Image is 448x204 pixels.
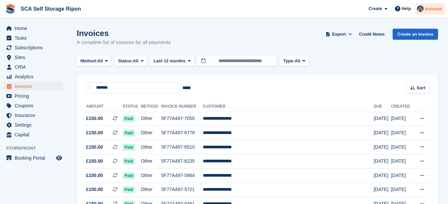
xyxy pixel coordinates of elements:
span: Help [402,5,411,12]
button: Last 12 months [150,56,194,67]
td: Other [141,154,161,169]
td: 5F77A497-6778 [161,126,202,140]
a: menu [3,153,63,163]
th: Method [141,101,161,112]
td: [DATE] [391,112,413,126]
a: menu [3,82,63,91]
a: menu [3,130,63,139]
td: [DATE] [374,169,391,183]
a: menu [3,120,63,130]
span: £150.00 [86,115,103,122]
span: Home [15,24,55,33]
a: SCA Self Storage Ripon [18,3,84,14]
span: Capital [15,130,55,139]
span: Export [332,31,346,38]
span: Paid [123,186,135,193]
td: 5F77A497-6235 [161,154,202,169]
td: [DATE] [391,154,413,169]
td: 5F77A497-6510 [161,140,202,154]
span: £150.00 [86,172,103,179]
span: Paid [123,115,135,122]
span: Paid [123,130,135,136]
th: Amount [85,101,123,112]
td: [DATE] [391,140,413,154]
button: Type: All [280,56,309,67]
td: Other [141,169,161,183]
span: £150.00 [86,158,103,165]
td: [DATE] [374,183,391,197]
td: Other [141,140,161,154]
td: [DATE] [374,112,391,126]
h1: Invoices [77,29,171,38]
td: Other [141,112,161,126]
span: Method: [80,58,97,64]
span: Settings [15,120,55,130]
span: Subscriptions [15,43,55,52]
a: menu [3,91,63,101]
th: Customer [203,101,374,112]
th: Created [391,101,413,112]
span: Analytics [15,72,55,81]
span: All [133,58,138,64]
span: Insurance [15,111,55,120]
th: Status [123,101,141,112]
span: Create [369,5,382,12]
a: menu [3,33,63,43]
a: Credit Notes [356,29,387,40]
a: menu [3,72,63,81]
a: menu [3,43,63,52]
td: [DATE] [374,140,391,154]
span: Paid [123,144,135,151]
p: A complete list of invoices for all payments [77,39,171,46]
a: menu [3,53,63,62]
button: Export [324,29,354,40]
span: Last 12 months [153,58,185,64]
img: stora-icon-8386f47178a22dfd0bd8f6a31ec36ba5ce8667c1dd55bd0f319d3a0aa187defe.svg [5,4,15,14]
span: Pricing [15,91,55,101]
td: [DATE] [391,126,413,140]
th: Due [374,101,391,112]
td: 5F77A497-7055 [161,112,202,126]
button: Method: All [77,56,112,67]
button: Status: All [114,56,147,67]
td: 5F77A497-5721 [161,183,202,197]
span: Sites [15,53,55,62]
span: £150.00 [86,129,103,136]
td: Other [141,183,161,197]
a: Preview store [55,154,63,162]
span: All [97,58,103,64]
a: menu [3,24,63,33]
span: CRM [15,62,55,72]
span: Paid [123,158,135,165]
td: [DATE] [374,126,391,140]
a: menu [3,101,63,110]
span: Account [425,6,442,12]
a: menu [3,62,63,72]
span: £150.00 [86,144,103,151]
span: Coupons [15,101,55,110]
span: Status: [118,58,133,64]
span: All [295,58,300,64]
td: Other [141,126,161,140]
span: Type: [283,58,295,64]
a: menu [3,111,63,120]
th: Invoice Number [161,101,202,112]
td: 5F77A497-5964 [161,169,202,183]
span: Invoices [15,82,55,91]
span: Tasks [15,33,55,43]
td: [DATE] [374,154,391,169]
a: Create an Invoice [393,29,438,40]
span: Paid [123,172,135,179]
td: [DATE] [391,169,413,183]
span: Storefront [6,145,66,152]
span: Booking Portal [15,153,55,163]
span: £150.00 [86,186,103,193]
span: Sort [417,85,425,91]
td: [DATE] [391,183,413,197]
